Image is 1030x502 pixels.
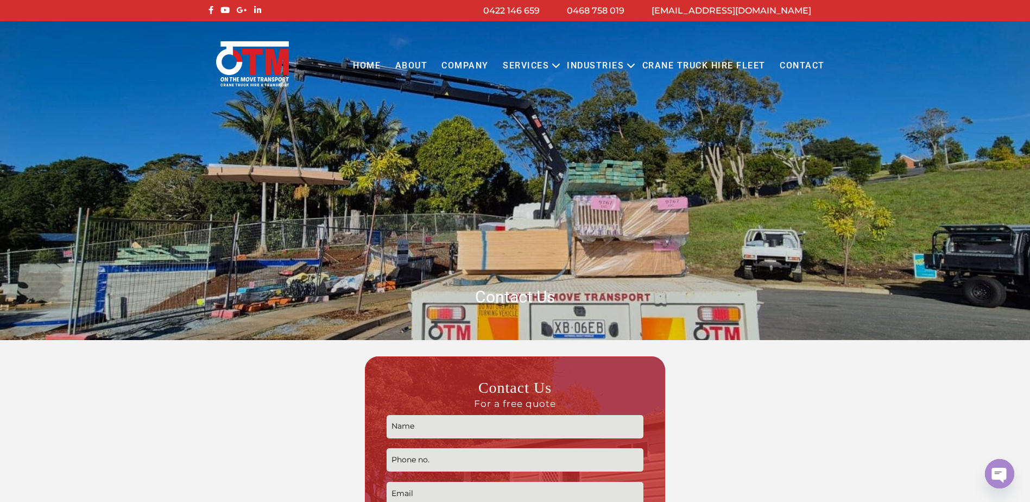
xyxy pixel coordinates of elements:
[773,51,832,81] a: Contact
[652,5,811,16] a: [EMAIL_ADDRESS][DOMAIN_NAME]
[388,51,434,81] a: About
[496,51,556,81] a: Services
[206,286,825,308] h1: Contact Us
[567,5,624,16] a: 0468 758 019
[387,398,643,410] span: For a free quote
[635,51,772,81] a: Crane Truck Hire Fleet
[387,378,643,410] h3: Contact Us
[560,51,631,81] a: Industries
[387,448,643,472] input: Phone no.
[346,51,388,81] a: Home
[434,51,496,81] a: COMPANY
[214,40,291,87] img: Otmtransport
[483,5,540,16] a: 0422 146 659
[387,415,643,438] input: Name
